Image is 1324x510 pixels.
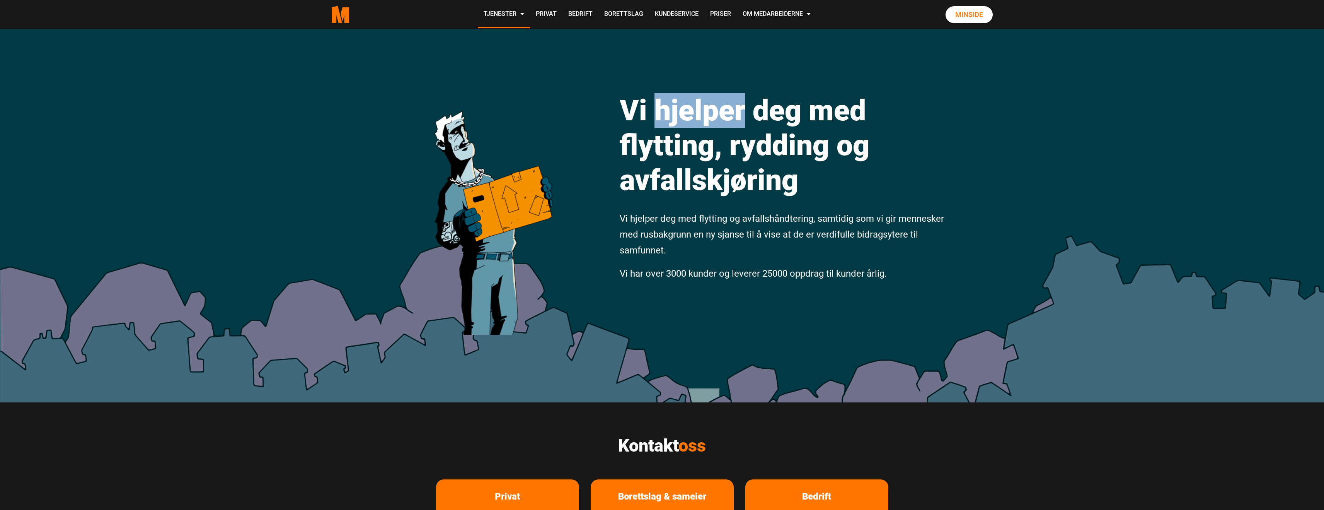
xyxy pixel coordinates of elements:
h1: Vi hjelper deg med flytting, rydding og avfallskjøring [620,93,946,197]
h2: Kontakt [436,435,888,456]
a: Tjenester [478,1,530,28]
a: Kundeservice [649,1,704,28]
span: Vi hjelper deg med flytting og avfallshåndtering, samtidig som vi gir mennesker med rusbakgrunn e... [620,213,944,256]
a: Priser [704,1,737,28]
a: Minside [946,6,993,23]
span: oss [678,435,706,456]
img: medarbeiderne man icon optimized [426,75,560,335]
a: Privat [530,1,562,28]
a: Bedrift [562,1,598,28]
a: Om Medarbeiderne [737,1,816,28]
span: Vi har over 3000 kunder og leverer 25000 oppdrag til kunder årlig. [620,268,887,279]
a: Borettslag [598,1,649,28]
